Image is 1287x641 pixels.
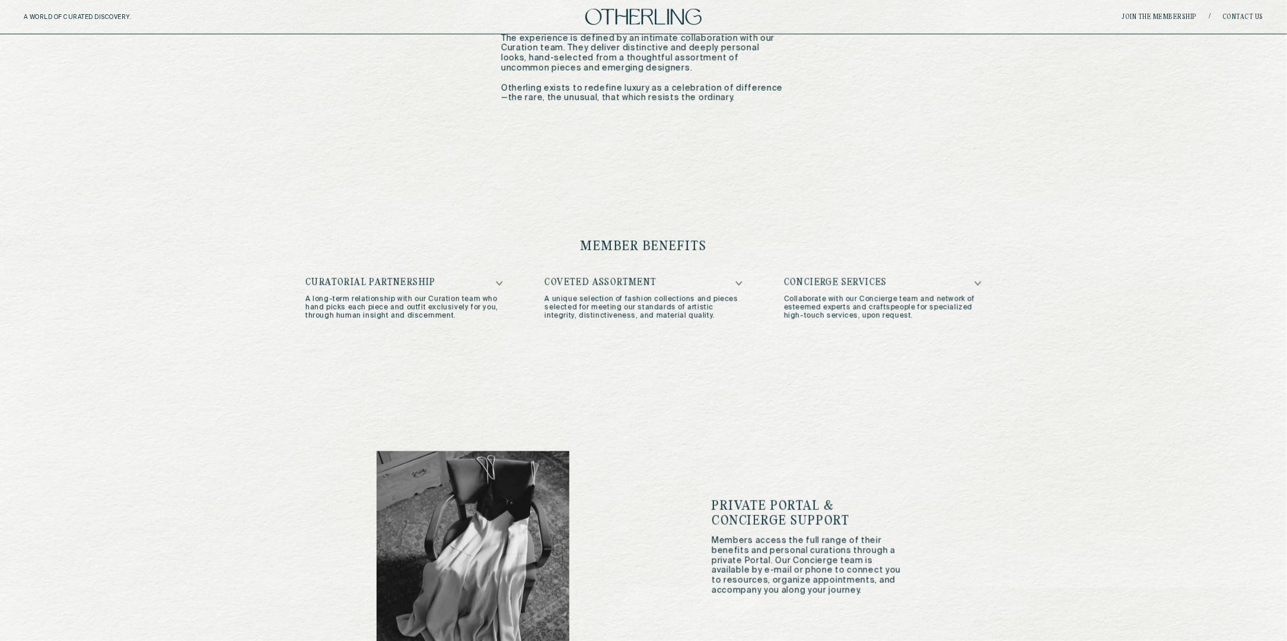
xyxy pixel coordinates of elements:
[1209,12,1210,21] span: /
[305,240,982,254] h3: member benefits
[1222,14,1263,21] a: Contact Us
[305,295,503,320] p: A long-term relationship with our Curation team who hand picks each piece and outfit exclusively ...
[1122,14,1197,21] a: join the membership
[24,14,183,21] h5: A WORLD OF CURATED DISCOVERY.
[305,278,503,288] h5: Curatorial Partnership
[544,295,742,320] p: A unique selection of fashion collections and pieces selected for meeting our standards of artist...
[712,536,910,596] p: Members access the full range of their benefits and personal curations through a private Portal. ...
[784,295,982,320] p: Collaborate with our Concierge team and network of esteemed experts and craftspeople for speciali...
[585,9,702,25] img: logo
[544,278,742,288] h5: Coveted Assortment
[712,499,910,529] h6: PRIVATE PORTAL & CONCIERGE SUPPORT
[784,278,982,288] h5: Concierge Services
